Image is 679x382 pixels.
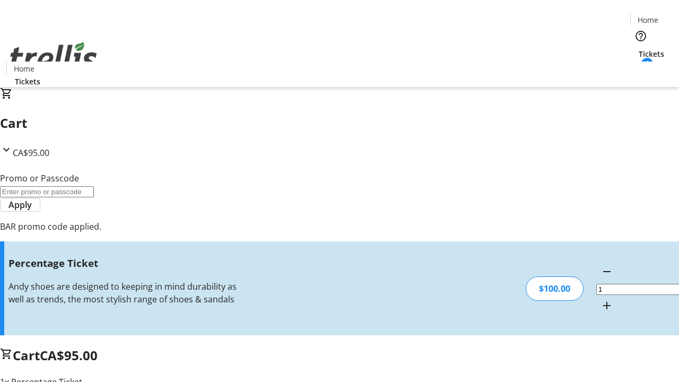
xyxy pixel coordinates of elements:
span: Tickets [15,76,40,87]
a: Tickets [630,48,673,59]
span: Home [638,14,658,25]
span: Apply [8,198,32,211]
a: Home [631,14,665,25]
span: CA$95.00 [13,147,49,159]
button: Increment by one [596,295,617,316]
span: Home [14,63,34,74]
button: Decrement by one [596,261,617,282]
div: Andy shoes are designed to keeping in mind durability as well as trends, the most stylish range o... [8,280,240,306]
span: CA$95.00 [40,346,98,364]
a: Tickets [6,76,49,87]
img: Orient E2E Organization d5sCwGF6H7's Logo [6,30,101,83]
span: Tickets [639,48,664,59]
button: Cart [630,59,651,81]
a: Home [7,63,41,74]
div: $100.00 [526,276,584,301]
button: Help [630,25,651,47]
h3: Percentage Ticket [8,256,240,271]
